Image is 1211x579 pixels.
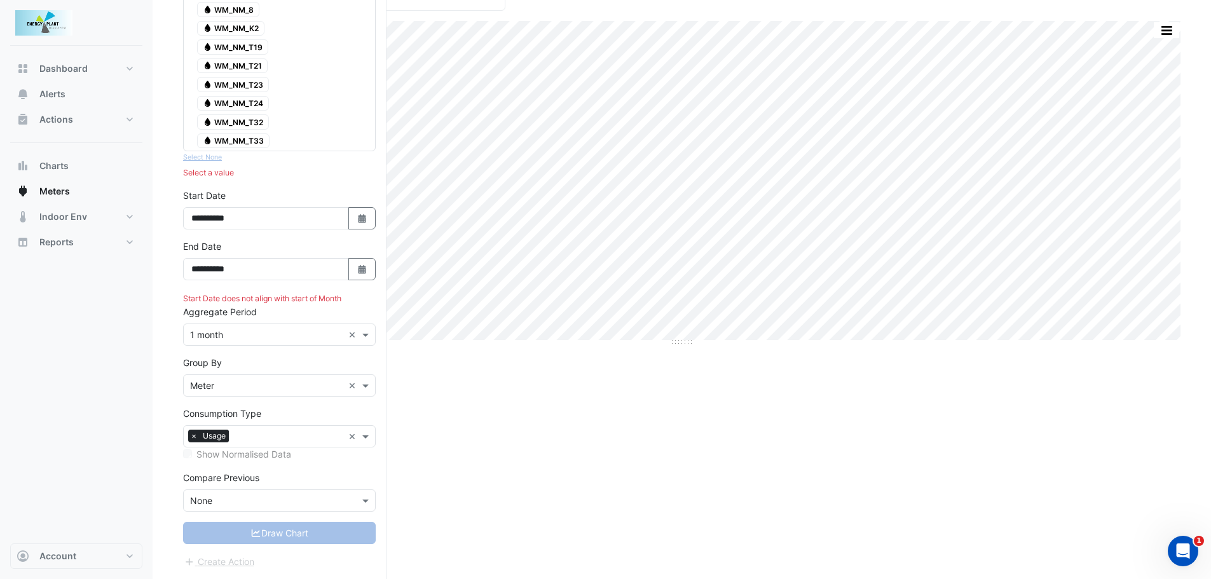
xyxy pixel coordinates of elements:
[197,96,269,111] span: WM_NM_T24
[17,185,29,198] app-icon: Meters
[197,39,268,55] span: WM_NM_T19
[197,77,269,92] span: WM_NM_T23
[348,379,359,392] span: Clear
[183,555,255,566] app-escalated-ticket-create-button: Please correct errors first
[39,160,69,172] span: Charts
[200,430,229,442] span: Usage
[188,430,200,442] span: ×
[203,79,212,89] fa-icon: Water
[203,136,212,146] fa-icon: Water
[183,356,222,369] label: Group By
[357,213,368,224] fa-icon: Select Date
[348,430,359,443] span: Clear
[10,543,142,569] button: Account
[203,99,212,108] fa-icon: Water
[39,236,74,249] span: Reports
[1168,536,1198,566] iframe: Intercom live chat
[17,236,29,249] app-icon: Reports
[197,114,269,130] span: WM_NM_T32
[15,10,72,36] img: Company Logo
[357,264,368,275] fa-icon: Select Date
[10,179,142,204] button: Meters
[10,107,142,132] button: Actions
[183,407,261,420] label: Consumption Type
[39,113,73,126] span: Actions
[39,88,65,100] span: Alerts
[183,240,221,253] label: End Date
[197,58,268,74] span: WM_NM_T21
[197,2,259,17] span: WM_NM_8
[10,56,142,81] button: Dashboard
[17,210,29,223] app-icon: Indoor Env
[183,293,376,304] div: Start Date does not align with start of Month
[203,24,212,33] fa-icon: Water
[17,88,29,100] app-icon: Alerts
[39,550,76,562] span: Account
[196,447,291,461] label: Show Normalised Data
[17,113,29,126] app-icon: Actions
[1154,22,1179,38] button: More Options
[183,167,376,179] div: Select a value
[197,133,270,149] span: WM_NM_T33
[183,305,257,318] label: Aggregate Period
[17,62,29,75] app-icon: Dashboard
[10,204,142,229] button: Indoor Env
[17,160,29,172] app-icon: Charts
[183,189,226,202] label: Start Date
[203,61,212,71] fa-icon: Water
[10,229,142,255] button: Reports
[39,210,87,223] span: Indoor Env
[348,328,359,341] span: Clear
[183,471,259,484] label: Compare Previous
[203,42,212,51] fa-icon: Water
[203,117,212,126] fa-icon: Water
[39,185,70,198] span: Meters
[197,21,264,36] span: WM_NM_K2
[203,4,212,14] fa-icon: Water
[10,81,142,107] button: Alerts
[39,62,88,75] span: Dashboard
[10,153,142,179] button: Charts
[183,447,376,461] div: Select meters or streams to enable normalisation
[1194,536,1204,546] span: 1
